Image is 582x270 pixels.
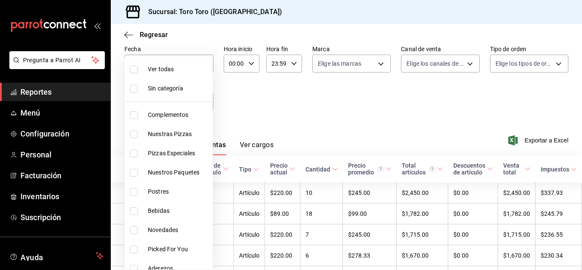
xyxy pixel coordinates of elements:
[148,130,209,139] span: Nuestras Pizzas
[148,149,209,158] span: Pizzas Especiales
[148,245,209,254] span: Picked For You
[148,206,209,215] span: Bebidas
[148,65,209,74] span: Ver todas
[148,84,209,93] span: Sin categoría
[148,226,209,235] span: Novedades
[148,187,209,196] span: Postres
[148,110,209,119] span: Complementos
[148,168,209,177] span: Nuestros Paquetes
